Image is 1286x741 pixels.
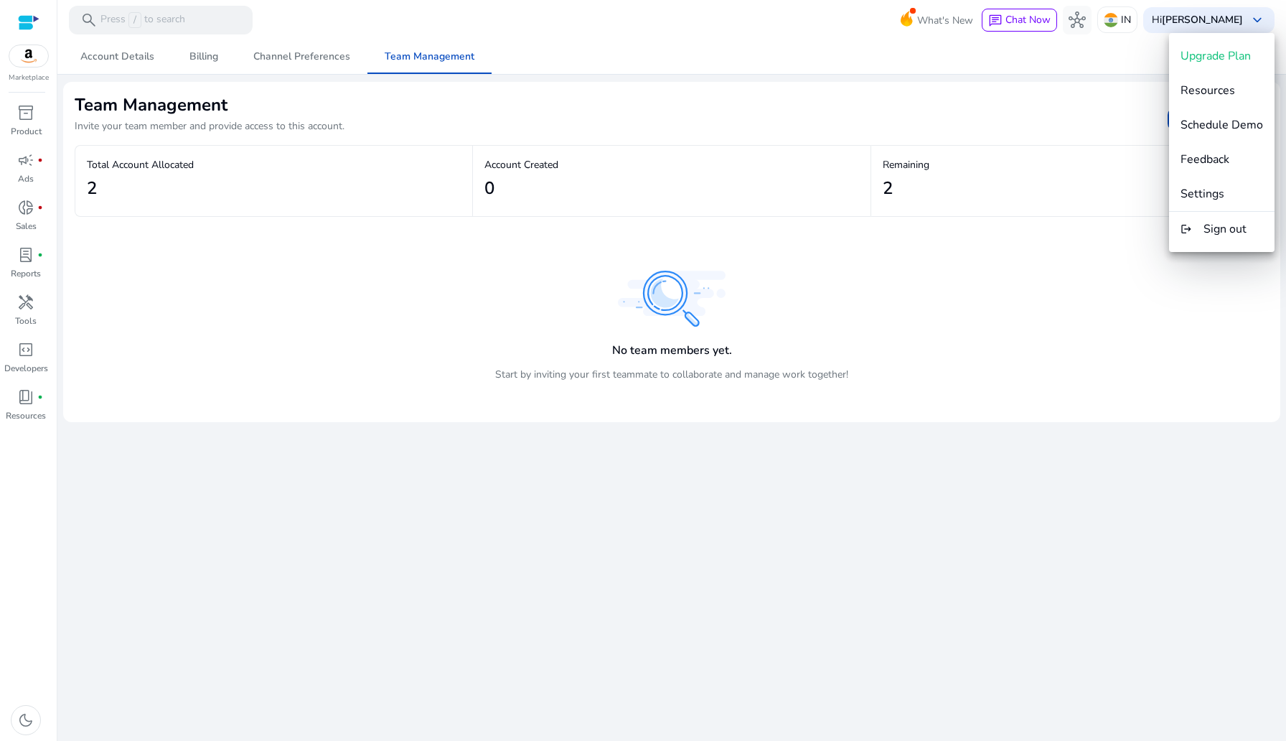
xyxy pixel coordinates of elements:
[1181,83,1235,98] span: Resources
[1181,152,1229,167] span: Feedback
[1203,221,1247,237] span: Sign out
[1181,186,1224,202] span: Settings
[1181,220,1192,238] mat-icon: logout
[1181,117,1263,133] span: Schedule Demo
[1181,48,1251,64] span: Upgrade Plan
